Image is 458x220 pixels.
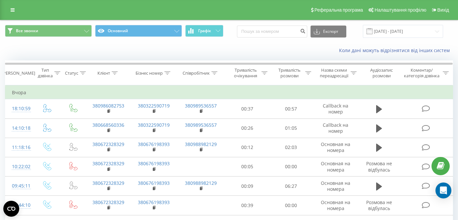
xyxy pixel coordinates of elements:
span: Розмова не відбулась [366,160,392,173]
span: Реферальна програма [315,7,363,13]
div: Тип дзвінка [38,67,53,79]
td: 00:39 [225,196,269,215]
div: 18:10:59 [12,102,27,115]
button: Графік [185,25,223,37]
td: Основная на номера [313,157,358,176]
a: 380986082753 [92,103,124,109]
div: Назва схеми переадресації [319,67,349,79]
a: 380988982129 [185,141,217,147]
div: 09:44:10 [12,199,27,212]
td: 01:05 [269,118,313,138]
td: Callback на номер [313,99,358,118]
td: 00:12 [225,138,269,157]
span: Налаштування профілю [374,7,426,13]
a: Коли дані можуть відрізнятися вiд інших систем [339,47,453,53]
td: 00:05 [225,157,269,176]
div: 09:45:11 [12,180,27,192]
span: Розмова не відбулась [366,199,392,211]
a: 380672328329 [92,141,124,147]
div: Статус [65,70,78,76]
a: 380676198393 [138,160,170,167]
button: Open CMP widget [3,201,19,217]
div: 11:18:16 [12,141,27,154]
a: 380672328329 [92,199,124,205]
a: 380672328329 [92,160,124,167]
div: Співробітник [183,70,210,76]
td: 06:27 [269,177,313,196]
td: 00:00 [269,196,313,215]
div: Бізнес номер [136,70,163,76]
button: Все звонки [5,25,92,37]
a: 380676198393 [138,199,170,205]
td: 00:57 [269,99,313,118]
a: 380322590719 [138,122,170,128]
td: Основная на номера [313,138,358,157]
div: Open Intercom Messenger [435,183,451,198]
div: 14:10:18 [12,122,27,135]
a: 380989536557 [185,103,217,109]
a: 380668560336 [92,122,124,128]
span: Графік [198,29,211,33]
td: 02:03 [269,138,313,157]
div: 10:22:02 [12,160,27,173]
div: Тривалість розмови [275,67,304,79]
td: Callback на номер [313,118,358,138]
td: 00:37 [225,99,269,118]
span: Все звонки [16,28,38,34]
div: Коментар/категорія дзвінка [402,67,441,79]
input: Пошук за номером [237,26,307,37]
td: 00:09 [225,177,269,196]
td: 00:00 [269,157,313,176]
td: Основная на номера [313,196,358,215]
div: Клієнт [97,70,110,76]
td: Вчора [5,86,453,99]
a: 380322590719 [138,103,170,109]
a: 380989536557 [185,122,217,128]
div: Тривалість очікування [231,67,260,79]
a: 380988982129 [185,180,217,186]
a: 380676198393 [138,141,170,147]
td: 00:26 [225,118,269,138]
button: Експорт [311,26,346,37]
div: Аудіозапис розмови [364,67,399,79]
span: Вихід [437,7,449,13]
a: 380676198393 [138,180,170,186]
button: Основний [95,25,182,37]
td: Основная на номера [313,177,358,196]
div: [PERSON_NAME] [2,70,35,76]
a: 380672328329 [92,180,124,186]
